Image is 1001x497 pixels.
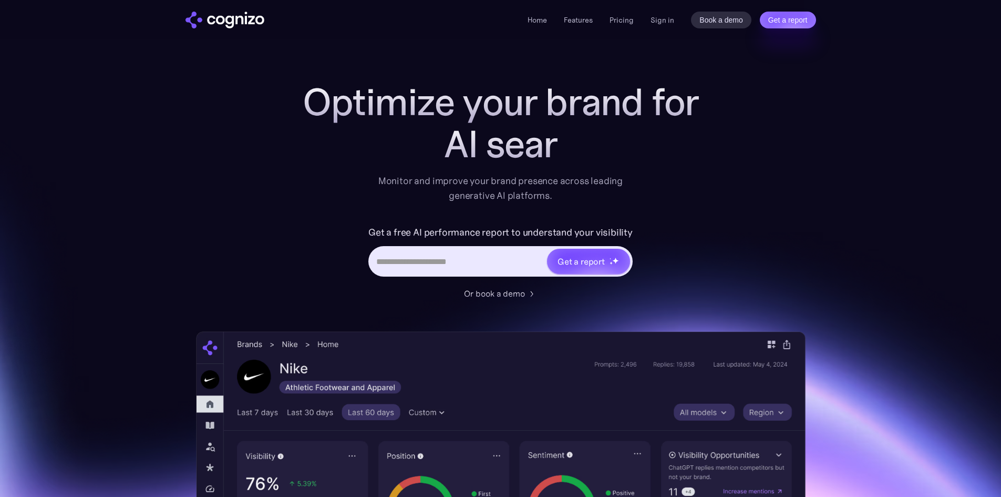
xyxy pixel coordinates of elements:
[651,14,674,26] a: Sign in
[558,255,605,268] div: Get a report
[185,12,264,28] img: cognizo logo
[368,224,633,241] label: Get a free AI performance report to understand your visibility
[528,15,547,25] a: Home
[291,81,711,123] h1: Optimize your brand for
[368,224,633,282] form: Hero URL Input Form
[610,258,611,259] img: star
[760,12,816,28] a: Get a report
[612,257,619,264] img: star
[371,174,630,203] div: Monitor and improve your brand presence across leading generative AI platforms.
[464,287,538,300] a: Or book a demo
[610,15,634,25] a: Pricing
[185,12,264,28] a: home
[291,123,711,165] div: AI sear
[691,12,751,28] a: Book a demo
[546,248,631,275] a: Get a reportstarstarstar
[610,261,613,265] img: star
[464,287,525,300] div: Or book a demo
[564,15,593,25] a: Features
